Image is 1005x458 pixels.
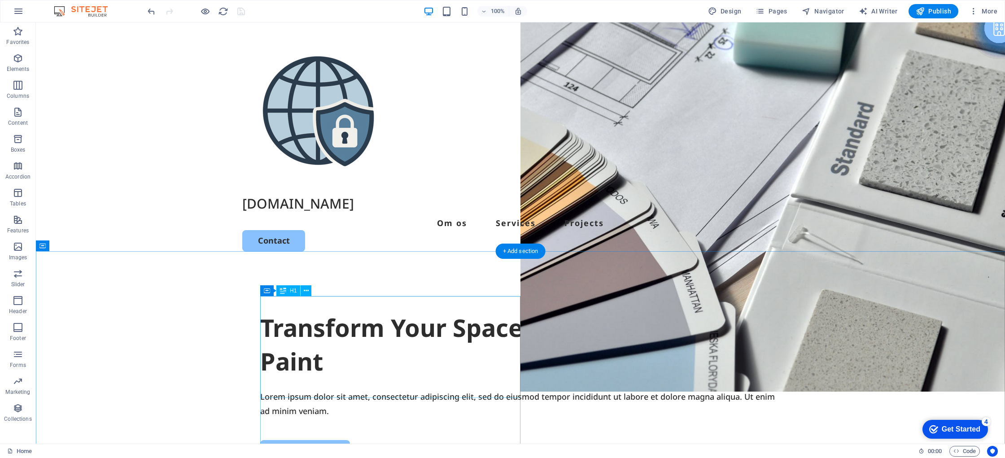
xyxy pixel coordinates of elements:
p: Slider [11,281,25,288]
button: 100% [477,6,509,17]
button: Usercentrics [987,446,998,457]
p: Tables [10,200,26,207]
p: Collections [4,415,31,423]
h6: 100% [491,6,505,17]
button: Design [704,4,745,18]
p: Features [7,227,29,234]
span: H1 [290,288,297,293]
p: Elements [7,65,30,73]
button: Publish [909,4,958,18]
p: Images [9,254,27,261]
div: Get Started [26,10,65,18]
p: Favorites [6,39,29,46]
button: undo [146,6,157,17]
i: Undo: Edit headline (Ctrl+Z) [146,6,157,17]
button: Code [949,446,980,457]
p: Marketing [5,388,30,396]
p: Boxes [11,146,26,153]
button: reload [218,6,228,17]
div: Get Started 4 items remaining, 20% complete [7,4,73,23]
div: Design (Ctrl+Alt+Y) [704,4,745,18]
p: Accordion [5,173,31,180]
button: Navigator [798,4,848,18]
button: AI Writer [855,4,901,18]
button: More [966,4,1001,18]
span: Pages [756,7,787,16]
span: 00 00 [928,446,942,457]
span: Publish [916,7,951,16]
p: Footer [10,335,26,342]
p: Columns [7,92,29,100]
span: More [969,7,997,16]
img: Editor Logo [52,6,119,17]
span: Navigator [802,7,844,16]
p: Content [8,119,28,126]
span: AI Writer [859,7,898,16]
a: Click to cancel selection. Double-click to open Pages [7,446,32,457]
h6: Session time [918,446,942,457]
p: Forms [10,362,26,369]
span: Design [708,7,742,16]
button: Pages [752,4,791,18]
p: Header [9,308,27,315]
i: On resize automatically adjust zoom level to fit chosen device. [514,7,522,15]
div: + Add section [496,244,546,259]
span: : [934,448,935,454]
span: Code [953,446,976,457]
div: 4 [66,2,75,11]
